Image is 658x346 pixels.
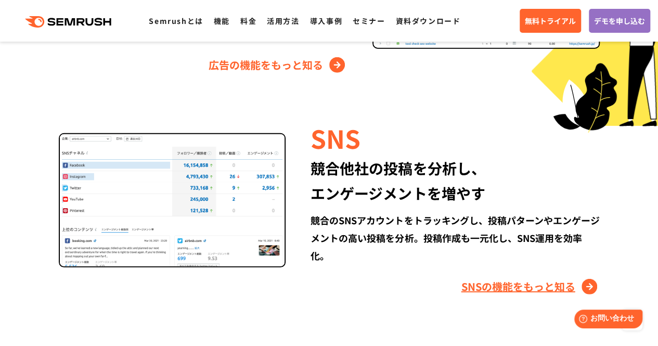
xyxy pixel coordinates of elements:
[267,16,299,26] a: 活用方法
[311,156,599,206] div: 競合他社の投稿を分析し、 エンゲージメントを増やす
[594,15,645,27] span: デモを申し込む
[149,16,203,26] a: Semrushとは
[214,16,230,26] a: 機能
[209,57,347,73] a: 広告の機能をもっと知る
[395,16,460,26] a: 資料ダウンロード
[589,9,650,33] a: デモを申し込む
[240,16,256,26] a: 料金
[525,15,576,27] span: 無料トライアル
[311,120,599,156] div: SNS
[311,211,599,264] div: 競合のSNSアカウントをトラッキングし、投稿パターンやエンゲージメントの高い投稿を分析。投稿作成も一元化し、SNS運用を効率化。
[353,16,385,26] a: セミナー
[520,9,581,33] a: 無料トライアル
[310,16,342,26] a: 導入事例
[565,305,647,335] iframe: Help widget launcher
[461,278,600,295] a: SNSの機能をもっと知る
